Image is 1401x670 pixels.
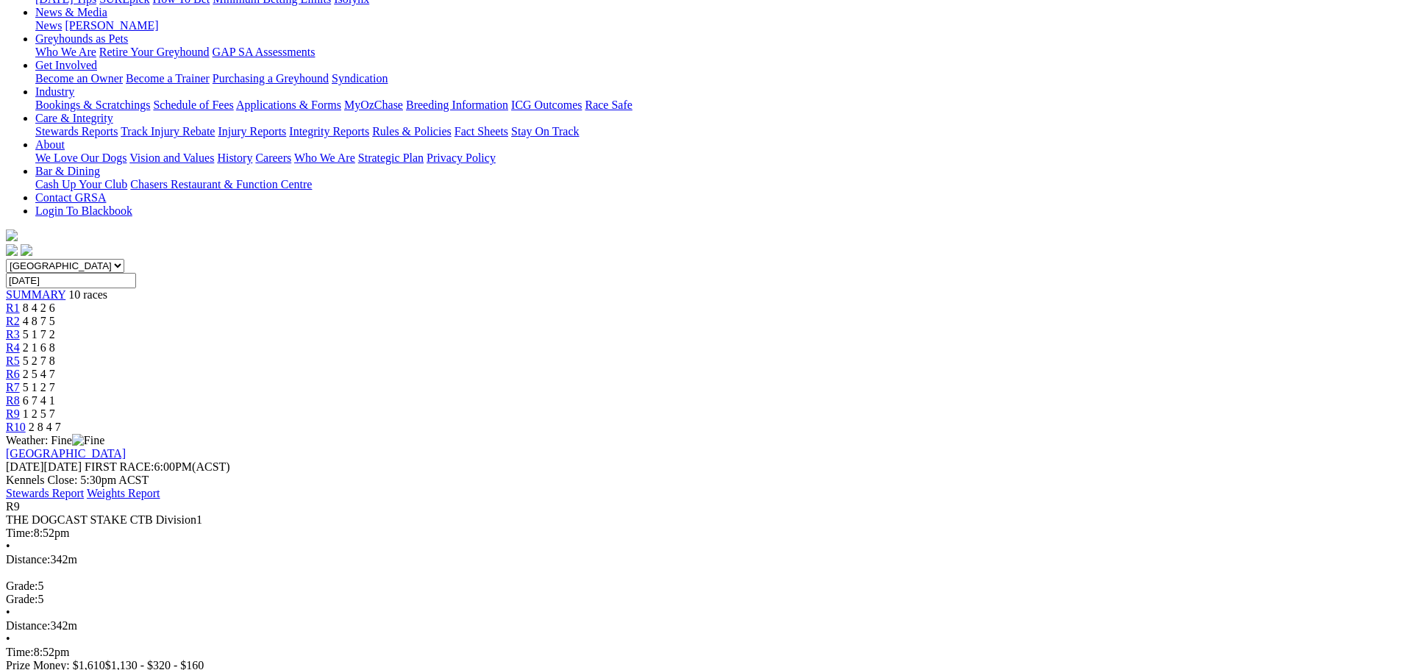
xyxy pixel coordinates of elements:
span: [DATE] [6,460,82,473]
span: Time: [6,527,34,539]
a: R7 [6,381,20,393]
span: [DATE] [6,460,44,473]
a: Applications & Forms [236,99,341,111]
a: Become a Trainer [126,72,210,85]
a: SUMMARY [6,288,65,301]
span: 8 4 2 6 [23,302,55,314]
a: Stay On Track [511,125,579,138]
span: R5 [6,354,20,367]
div: Kennels Close: 5:30pm ACST [6,474,1395,487]
div: 5 [6,593,1395,606]
a: R6 [6,368,20,380]
span: 5 2 7 8 [23,354,55,367]
div: 5 [6,580,1395,593]
a: Retire Your Greyhound [99,46,210,58]
div: THE DOGCAST STAKE CTB Division1 [6,513,1395,527]
a: Stewards Report [6,487,84,499]
a: ICG Outcomes [511,99,582,111]
span: 5 1 7 2 [23,328,55,341]
a: Who We Are [35,46,96,58]
div: Get Involved [35,72,1395,85]
img: twitter.svg [21,244,32,256]
a: Become an Owner [35,72,123,85]
a: Login To Blackbook [35,204,132,217]
a: Stewards Reports [35,125,118,138]
a: Rules & Policies [372,125,452,138]
a: We Love Our Dogs [35,152,126,164]
span: R9 [6,500,20,513]
span: 6 7 4 1 [23,394,55,407]
a: Who We Are [294,152,355,164]
div: Greyhounds as Pets [35,46,1395,59]
span: Distance: [6,619,50,632]
div: Industry [35,99,1395,112]
span: Time: [6,646,34,658]
a: R1 [6,302,20,314]
a: Weights Report [87,487,160,499]
span: FIRST RACE: [85,460,154,473]
a: Breeding Information [406,99,508,111]
a: Cash Up Your Club [35,178,127,190]
a: Chasers Restaurant & Function Centre [130,178,312,190]
a: GAP SA Assessments [213,46,316,58]
a: Syndication [332,72,388,85]
a: About [35,138,65,151]
span: 5 1 2 7 [23,381,55,393]
a: R10 [6,421,26,433]
a: Vision and Values [129,152,214,164]
a: Care & Integrity [35,112,113,124]
span: 2 1 6 8 [23,341,55,354]
a: Race Safe [585,99,632,111]
div: About [35,152,1395,165]
img: facebook.svg [6,244,18,256]
a: Greyhounds as Pets [35,32,128,45]
a: Bookings & Scratchings [35,99,150,111]
a: News [35,19,62,32]
span: 10 races [68,288,107,301]
a: Fact Sheets [454,125,508,138]
span: • [6,606,10,619]
span: Weather: Fine [6,434,104,446]
a: Integrity Reports [289,125,369,138]
div: 8:52pm [6,646,1395,659]
a: R4 [6,341,20,354]
span: • [6,632,10,645]
a: Injury Reports [218,125,286,138]
span: 2 5 4 7 [23,368,55,380]
span: Grade: [6,593,38,605]
a: Contact GRSA [35,191,106,204]
div: 342m [6,619,1395,632]
a: [PERSON_NAME] [65,19,158,32]
a: Industry [35,85,74,98]
a: R9 [6,407,20,420]
div: News & Media [35,19,1395,32]
a: Bar & Dining [35,165,100,177]
a: History [217,152,252,164]
div: Bar & Dining [35,178,1395,191]
span: • [6,540,10,552]
a: Track Injury Rebate [121,125,215,138]
a: R8 [6,394,20,407]
span: 2 8 4 7 [29,421,61,433]
span: R2 [6,315,20,327]
img: Fine [72,434,104,447]
img: logo-grsa-white.png [6,229,18,241]
a: Schedule of Fees [153,99,233,111]
div: 8:52pm [6,527,1395,540]
a: News & Media [35,6,107,18]
a: Purchasing a Greyhound [213,72,329,85]
div: 342m [6,553,1395,566]
a: [GEOGRAPHIC_DATA] [6,447,126,460]
a: MyOzChase [344,99,403,111]
a: Privacy Policy [427,152,496,164]
span: Distance: [6,553,50,566]
span: R3 [6,328,20,341]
